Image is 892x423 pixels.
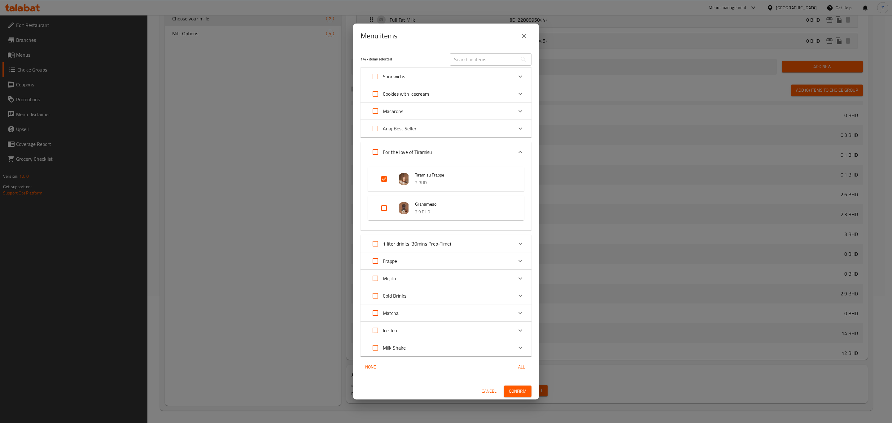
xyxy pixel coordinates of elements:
[361,235,531,252] div: Expand
[415,179,512,187] p: 3 BHD
[361,322,531,339] div: Expand
[368,167,524,191] div: Expand
[415,171,512,179] span: Tiramisu Frappe
[415,208,512,216] p: 2.9 BHD
[361,304,531,322] div: Expand
[361,162,531,230] div: Expand
[482,387,496,395] span: Cancel
[361,31,397,41] h2: Menu items
[398,173,410,185] img: Tiramisu Frappe
[509,387,527,395] span: Confirm
[383,107,403,115] p: Macarons
[368,196,524,220] div: Expand
[479,386,499,397] button: Cancel
[383,73,405,80] p: Sandwichs
[383,148,432,156] p: For the love of Tiramisu
[504,386,531,397] button: Confirm
[383,327,397,334] p: Ice Tea
[361,102,531,120] div: Expand
[383,257,397,265] p: Frappe
[361,142,531,162] div: Expand
[398,202,410,214] img: Grahameso
[415,200,512,208] span: Grahameso
[361,120,531,137] div: Expand
[361,287,531,304] div: Expand
[361,85,531,102] div: Expand
[383,240,451,247] p: 1 liter drinks (30mins Prep-Time)
[363,363,378,371] span: None
[517,28,531,43] button: close
[450,53,517,66] input: Search in items
[383,90,429,98] p: Cookies with icecream
[361,361,380,373] button: None
[383,292,406,299] p: Cold Drinks
[361,252,531,270] div: Expand
[361,57,442,62] h5: 1 / 47 items selected
[361,339,531,356] div: Expand
[383,275,396,282] p: Mojito
[512,361,531,373] button: All
[383,344,406,351] p: Milk Shake
[361,270,531,287] div: Expand
[383,309,399,317] p: Matcha
[361,68,531,85] div: Expand
[383,125,417,132] p: Anaj Best Seller
[514,363,529,371] span: All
